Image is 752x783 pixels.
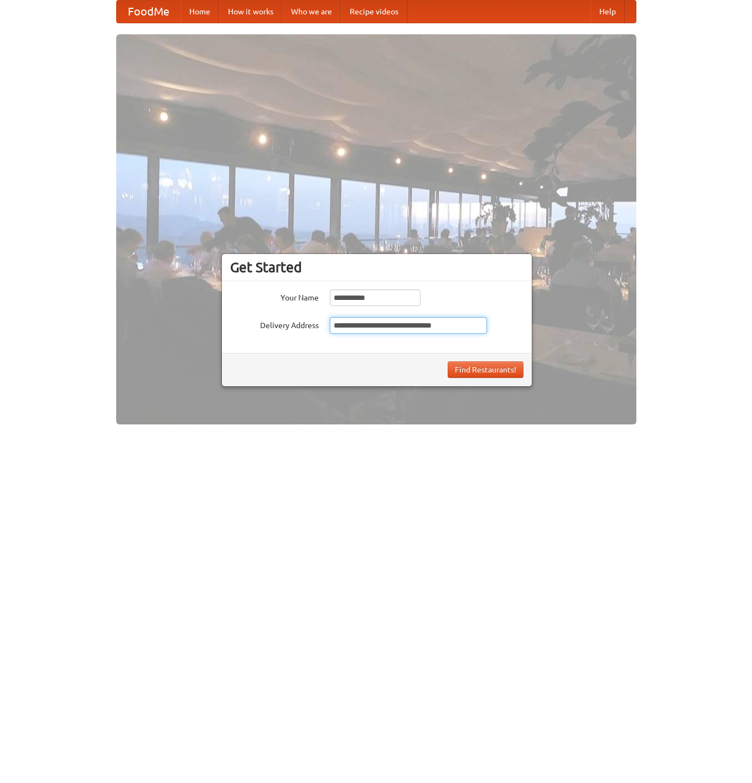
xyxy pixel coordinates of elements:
a: Who we are [282,1,341,23]
h3: Get Started [230,259,523,276]
a: FoodMe [117,1,180,23]
a: Recipe videos [341,1,407,23]
label: Your Name [230,289,319,303]
button: Find Restaurants! [448,361,523,378]
label: Delivery Address [230,317,319,331]
a: Help [590,1,625,23]
a: Home [180,1,219,23]
a: How it works [219,1,282,23]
